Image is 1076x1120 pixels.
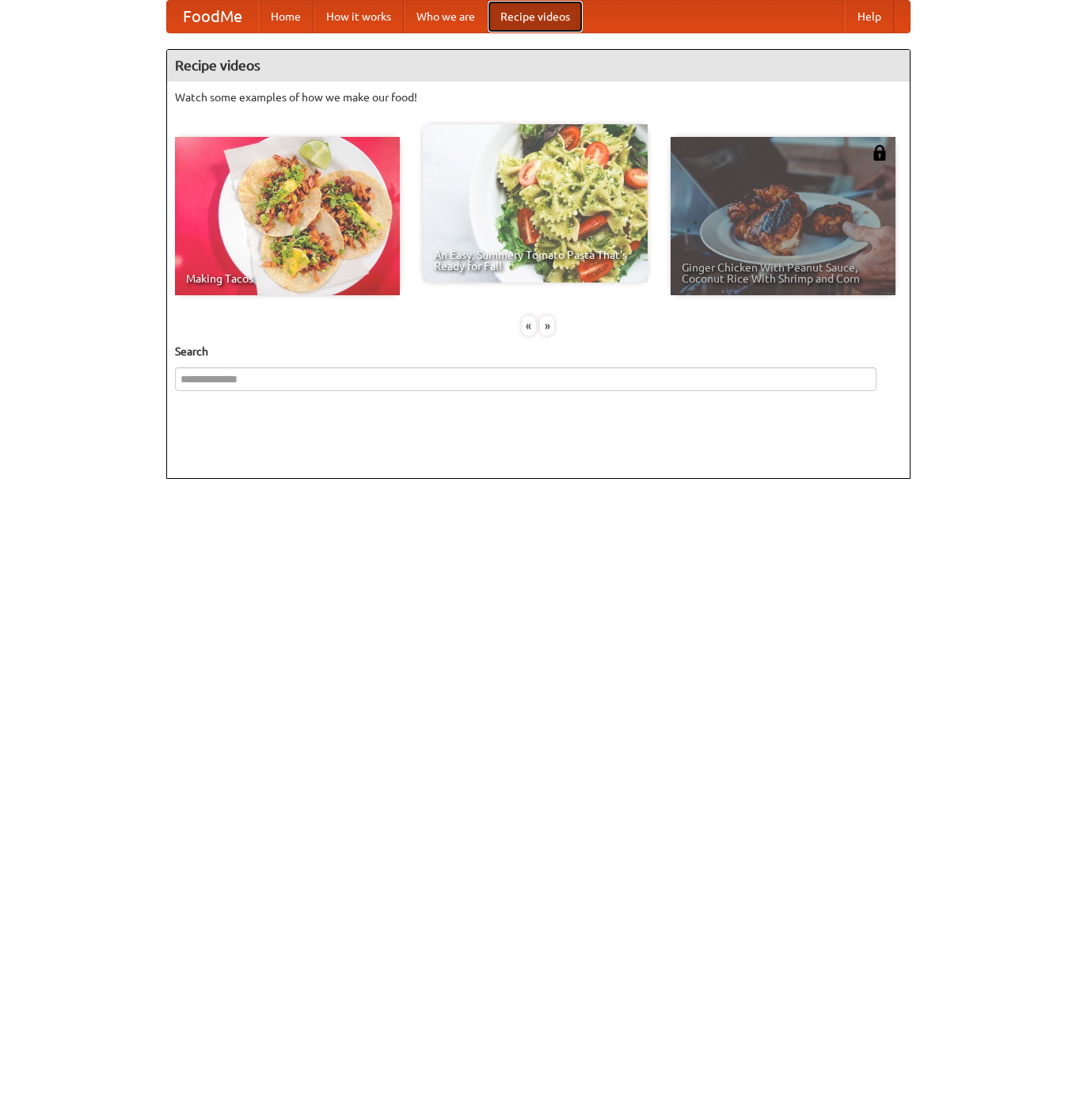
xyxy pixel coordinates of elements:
a: Making Tacos [175,137,400,295]
p: Watch some examples of how we make our food! [175,89,902,105]
div: » [540,316,554,336]
div: « [522,316,536,336]
h4: Recipe videos [167,50,910,82]
span: An Easy, Summery Tomato Pasta That's Ready for Fall [434,249,637,271]
a: Who we are [404,1,488,32]
a: FoodMe [167,1,258,32]
h5: Search [175,344,902,359]
span: Making Tacos [186,273,389,284]
a: An Easy, Summery Tomato Pasta That's Ready for Fall [423,124,648,283]
a: Home [258,1,314,32]
a: How it works [314,1,404,32]
img: 483408.png [872,145,888,161]
a: Recipe videos [488,1,583,32]
a: Help [845,1,894,32]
